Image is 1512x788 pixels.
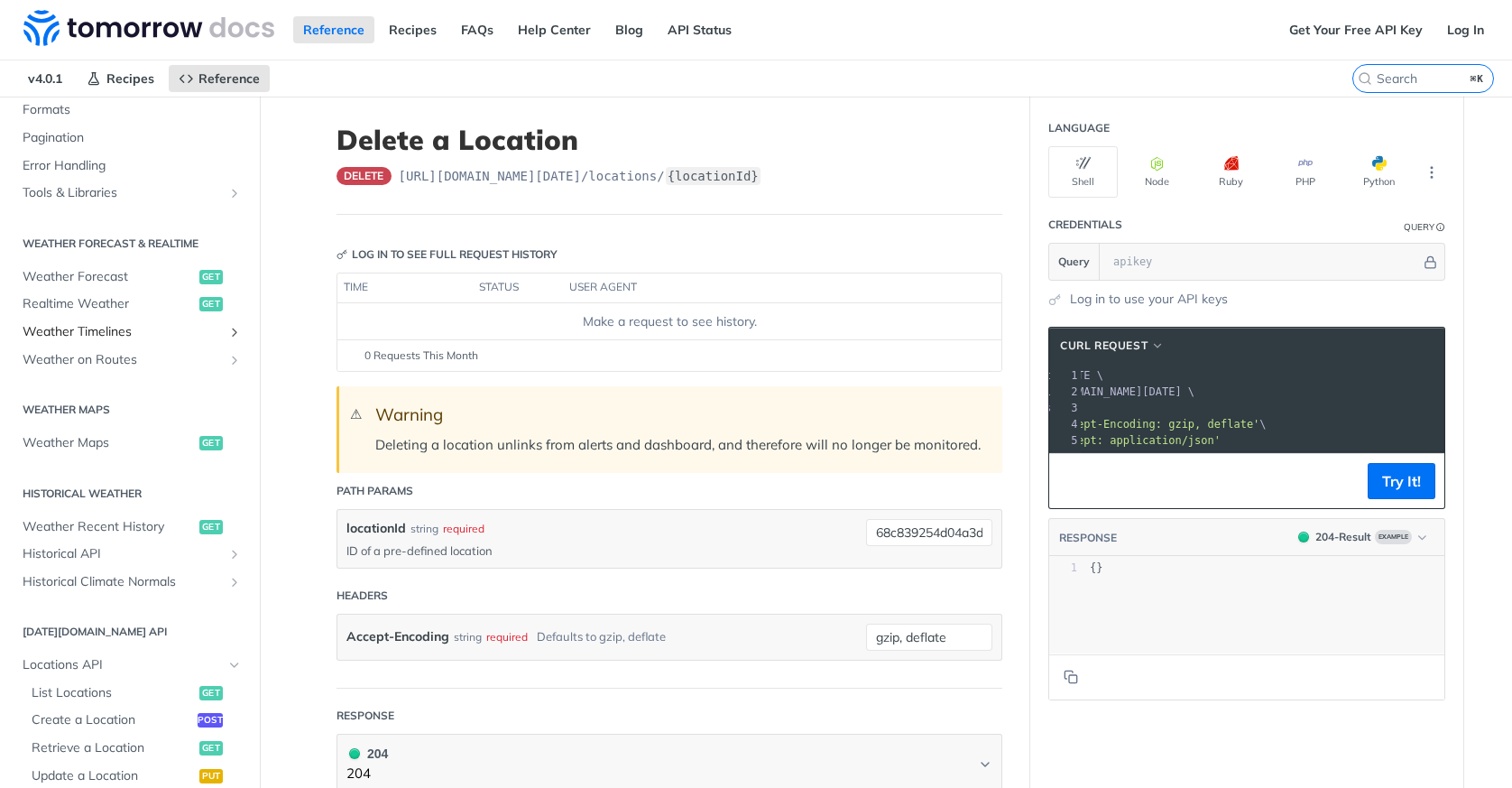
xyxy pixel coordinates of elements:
[14,652,246,679] a: Locations APIHide subpages for Locations API
[77,65,164,92] a: Recipes
[14,430,246,457] a: Weather Mapsget
[451,16,503,43] a: FAQs
[486,624,528,650] div: required
[32,767,195,785] span: Update a Location
[23,518,195,536] span: Weather Recent History
[346,542,839,559] p: ID of a pre-defined location
[375,404,984,425] div: Warning
[346,624,449,650] label: Accept-Encoding
[23,545,223,563] span: Historical API
[1050,400,1081,416] div: 3
[346,744,388,764] div: 204
[399,167,761,185] span: https://api.tomorrow.io/v4/locations/{locationId}
[1368,463,1435,499] button: Try It!
[1279,16,1433,43] a: Get Your Free API Key
[199,741,223,756] span: get
[227,575,242,589] button: Show subpages for Historical Climate Normals
[1122,146,1192,198] button: Node
[23,434,195,452] span: Weather Maps
[14,402,246,418] h2: Weather Maps
[23,707,246,734] a: Create a Locationpost
[337,124,1002,156] h1: Delete a Location
[1404,220,1445,234] div: QueryInformation
[1196,146,1266,198] button: Ruby
[1049,561,1077,576] div: 1
[23,573,223,591] span: Historical Climate Normals
[1070,290,1228,309] a: Log in to use your API keys
[14,153,246,180] a: Error Handling
[960,418,1267,431] span: \
[346,519,406,538] label: locationId
[1058,529,1118,547] button: RESPONSE
[1315,529,1371,545] div: 204 - Result
[227,186,242,200] button: Show subpages for Tools & Libraries
[14,291,246,318] a: Realtime Weatherget
[1289,528,1435,546] button: 204204-ResultExample
[1418,159,1445,186] button: More Languages
[1050,384,1081,400] div: 2
[379,16,447,43] a: Recipes
[198,70,260,87] span: Reference
[14,125,246,152] a: Pagination
[18,65,72,92] span: v4.0.1
[1049,244,1100,280] button: Query
[410,521,438,537] div: string
[364,348,478,364] span: 0 Requests This Month
[1421,253,1440,271] button: Hide
[14,264,246,291] a: Weather Forecastget
[658,16,742,43] a: API Status
[32,711,193,729] span: Create a Location
[1060,338,1148,354] span: cURL Request
[169,65,270,92] a: Reference
[227,353,242,367] button: Show subpages for Weather on Routes
[1375,530,1412,544] span: Example
[349,748,360,759] span: 204
[1051,434,1221,447] span: 'accept: application/json'
[337,588,388,604] div: Headers
[1048,120,1110,136] div: Language
[23,184,223,202] span: Tools & Libraries
[14,180,246,207] a: Tools & LibrariesShow subpages for Tools & Libraries
[32,684,195,702] span: List Locations
[1344,146,1414,198] button: Python
[199,686,223,700] span: get
[1298,532,1309,542] span: 204
[345,312,994,331] div: Make a request to see history.
[1048,146,1118,198] button: Shell
[14,97,246,124] a: Formats
[337,483,413,499] div: Path Params
[227,547,242,561] button: Show subpages for Historical API
[23,351,223,369] span: Weather on Routes
[1437,16,1494,43] a: Log In
[1048,217,1122,233] div: Credentials
[1358,71,1372,86] svg: Search
[14,486,246,502] h2: Historical Weather
[337,708,394,724] div: Response
[337,249,347,260] svg: Key
[14,347,246,374] a: Weather on RoutesShow subpages for Weather on Routes
[23,735,246,762] a: Retrieve a Locationget
[1424,164,1440,181] svg: More ellipsis
[14,236,246,252] h2: Weather Forecast & realtime
[1050,416,1081,432] div: 4
[23,10,274,46] img: Tomorrow.io Weather API Docs
[1051,418,1259,431] span: 'Accept-Encoding: gzip, deflate'
[293,16,374,43] a: Reference
[337,273,473,302] th: time
[1104,244,1421,280] input: apikey
[473,273,563,302] th: status
[14,624,246,640] h2: [DATE][DOMAIN_NAME] API
[198,713,223,728] span: post
[199,769,223,783] span: put
[23,680,246,707] a: List Locationsget
[14,569,246,596] a: Historical Climate NormalsShow subpages for Historical Climate Normals
[14,514,246,541] a: Weather Recent Historyget
[346,744,992,784] button: 204 204204
[537,624,666,650] div: Defaults to gzip, deflate
[227,658,242,672] button: Hide subpages for Locations API
[1270,146,1340,198] button: PHP
[605,16,653,43] a: Blog
[1058,254,1090,270] span: Query
[346,764,388,784] p: 204
[23,656,223,674] span: Locations API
